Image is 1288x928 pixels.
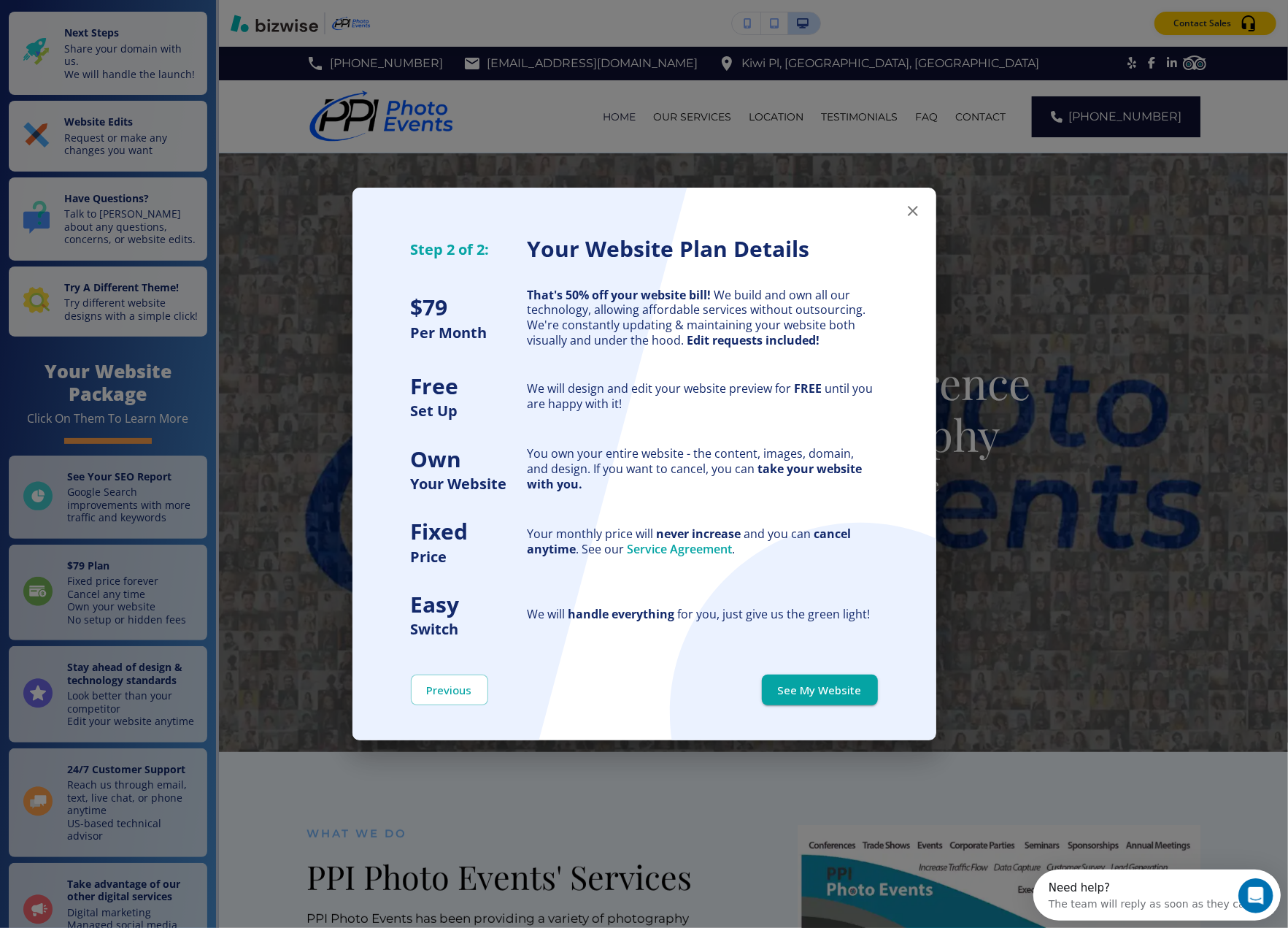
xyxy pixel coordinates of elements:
[1238,878,1273,913] iframe: Intercom live chat
[528,526,852,557] strong: cancel anytime
[411,619,528,639] h5: Switch
[6,6,261,46] div: Open Intercom Messenger
[657,526,741,542] strong: never increase
[687,332,820,348] strong: Edit requests included!
[528,446,878,491] div: You own your entire website - the content, images, domain, and design. If you want to cancel, you...
[528,461,863,492] strong: take your website with you.
[411,516,468,546] strong: Fixed
[1033,870,1281,921] iframe: Intercom live chat discovery launcher
[411,239,528,259] h5: Step 2 of 2:
[15,24,218,39] div: The team will reply as soon as they can
[411,444,462,474] strong: Own
[411,323,528,342] h5: Per Month
[411,474,528,494] h5: Your Website
[528,234,878,264] h3: Your Website Plan Details
[528,526,878,557] div: Your monthly price will and you can . See our .
[528,287,712,303] strong: That's 50% off your website bill!
[795,380,822,396] strong: FREE
[15,12,218,24] div: Need help?
[528,607,878,622] div: We will for you, just give us the green light!
[411,675,488,705] button: Previous
[628,541,733,557] a: Service Agreement
[528,288,878,348] div: We build and own all our technology, allowing affordable services without outsourcing. We're cons...
[411,292,448,322] strong: $ 79
[762,675,878,705] button: See My Website
[568,606,675,622] strong: handle everything
[528,381,878,412] div: We will design and edit your website preview for until you are happy with it!
[411,371,459,401] strong: Free
[411,589,460,619] strong: Easy
[411,401,528,421] h5: Set Up
[411,547,528,567] h5: Price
